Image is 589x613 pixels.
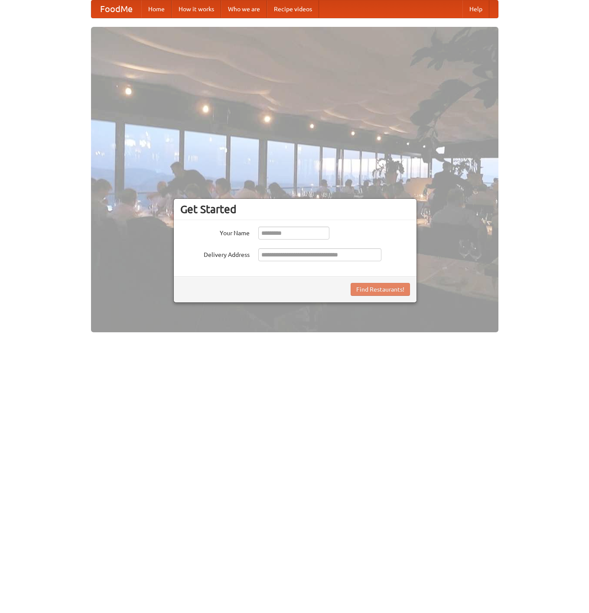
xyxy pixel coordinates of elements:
[180,248,250,259] label: Delivery Address
[462,0,489,18] a: Help
[141,0,172,18] a: Home
[172,0,221,18] a: How it works
[221,0,267,18] a: Who we are
[180,227,250,237] label: Your Name
[267,0,319,18] a: Recipe videos
[91,0,141,18] a: FoodMe
[180,203,410,216] h3: Get Started
[351,283,410,296] button: Find Restaurants!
